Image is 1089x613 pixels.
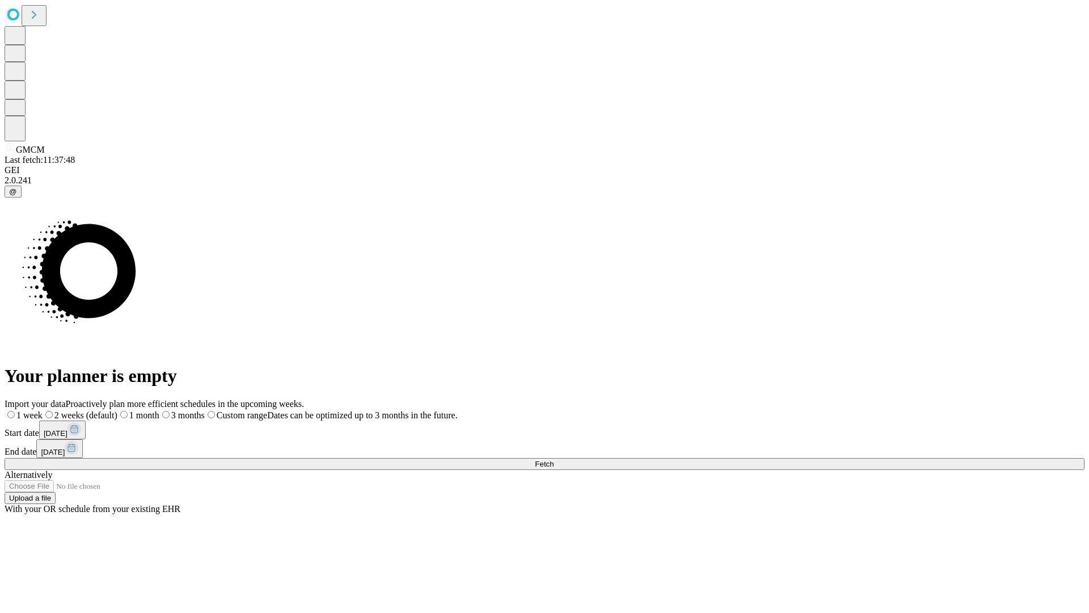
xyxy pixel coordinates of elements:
[267,410,457,420] span: Dates can be optimized up to 3 months in the future.
[16,145,45,154] span: GMCM
[39,421,86,439] button: [DATE]
[36,439,83,458] button: [DATE]
[7,411,15,418] input: 1 week
[44,429,67,438] span: [DATE]
[5,399,66,409] span: Import your data
[5,175,1084,186] div: 2.0.241
[162,411,170,418] input: 3 months
[217,410,267,420] span: Custom range
[9,187,17,196] span: @
[41,448,65,456] span: [DATE]
[45,411,53,418] input: 2 weeks (default)
[5,366,1084,387] h1: Your planner is empty
[129,410,159,420] span: 1 month
[171,410,205,420] span: 3 months
[5,439,1084,458] div: End date
[66,399,304,409] span: Proactively plan more efficient schedules in the upcoming weeks.
[5,155,75,165] span: Last fetch: 11:37:48
[5,186,22,198] button: @
[5,492,56,504] button: Upload a file
[16,410,43,420] span: 1 week
[120,411,128,418] input: 1 month
[5,504,180,514] span: With your OR schedule from your existing EHR
[5,421,1084,439] div: Start date
[5,470,52,480] span: Alternatively
[535,460,554,468] span: Fetch
[54,410,117,420] span: 2 weeks (default)
[208,411,215,418] input: Custom rangeDates can be optimized up to 3 months in the future.
[5,458,1084,470] button: Fetch
[5,165,1084,175] div: GEI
